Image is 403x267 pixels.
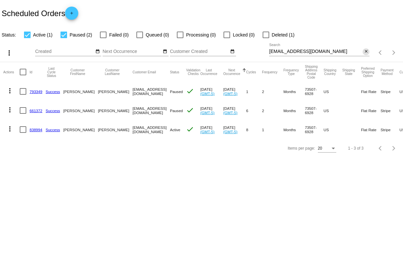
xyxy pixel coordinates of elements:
mat-cell: 2 [262,101,283,120]
button: Change sorting for ShippingState [342,68,355,76]
button: Change sorting for Id [30,70,32,74]
button: Change sorting for PreferredShippingOption [361,67,375,78]
mat-cell: [DATE] [200,120,223,139]
button: Next page [387,142,400,155]
mat-cell: [DATE] [223,82,246,101]
mat-cell: [PERSON_NAME] [63,101,98,120]
a: (GMT-5) [223,110,237,115]
button: Change sorting for LastProcessingCycleId [46,67,58,78]
mat-icon: check [186,87,194,95]
mat-icon: add [68,11,76,19]
mat-cell: [PERSON_NAME] [98,101,132,120]
mat-cell: 6 [246,101,262,120]
span: Paused [170,89,183,94]
mat-cell: 73507-6928 [305,101,323,120]
mat-cell: [DATE] [223,101,246,120]
mat-cell: Stripe [381,120,399,139]
button: Change sorting for NextOccurrenceUtc [223,68,240,76]
button: Change sorting for FrequencyType [283,68,299,76]
mat-icon: date_range [230,49,235,54]
mat-cell: 1 [246,82,262,101]
a: (GMT-5) [200,130,214,134]
button: Previous page [374,142,387,155]
button: Change sorting for PaymentMethod.Type [381,68,393,76]
mat-icon: more_vert [6,106,14,114]
mat-icon: close [364,49,368,54]
a: (GMT-5) [200,110,214,115]
span: Locked (0) [233,31,254,39]
button: Change sorting for ShippingCountry [323,68,336,76]
a: (GMT-5) [223,130,237,134]
mat-cell: [PERSON_NAME] [63,82,98,101]
mat-cell: [DATE] [200,82,223,101]
button: Next page [387,46,400,59]
mat-icon: date_range [95,49,100,54]
mat-icon: more_vert [6,125,14,133]
input: Search [269,49,363,54]
mat-icon: more_vert [6,87,14,95]
a: (GMT-5) [223,91,237,96]
mat-cell: [DATE] [223,120,246,139]
mat-cell: US [323,82,342,101]
mat-icon: check [186,125,194,133]
mat-cell: US [323,120,342,139]
a: (GMT-5) [200,91,214,96]
a: Success [46,109,60,113]
button: Change sorting for Cycles [246,70,256,74]
a: Success [46,128,60,132]
mat-icon: date_range [163,49,167,54]
span: Active (1) [33,31,53,39]
span: Failed (0) [109,31,129,39]
mat-cell: 1 [262,120,283,139]
mat-cell: [EMAIL_ADDRESS][DOMAIN_NAME] [132,82,170,101]
div: 1 - 3 of 3 [348,146,364,151]
mat-cell: [PERSON_NAME] [63,120,98,139]
button: Change sorting for LastOccurrenceUtc [200,68,217,76]
mat-cell: 2 [262,82,283,101]
button: Change sorting for CustomerLastName [98,68,127,76]
span: Status: [2,32,16,37]
mat-cell: Flat Rate [361,101,381,120]
input: Customer Created [170,49,229,54]
mat-cell: 73507-6928 [305,82,323,101]
input: Created [35,49,94,54]
button: Change sorting for ShippingPostcode [305,65,318,79]
mat-cell: Stripe [381,82,399,101]
div: Items per page: [288,146,315,151]
span: Paused [170,109,183,113]
button: Clear [363,48,369,55]
mat-header-cell: Actions [3,62,20,82]
mat-cell: US [323,101,342,120]
span: Paused (2) [70,31,92,39]
span: Deleted (1) [272,31,295,39]
span: 20 [318,146,322,151]
mat-cell: Months [283,101,305,120]
mat-cell: [EMAIL_ADDRESS][DOMAIN_NAME] [132,120,170,139]
h2: Scheduled Orders [2,7,78,20]
span: Active [170,128,180,132]
mat-icon: check [186,106,194,114]
span: Processing (0) [186,31,216,39]
mat-select: Items per page: [318,146,336,151]
button: Change sorting for Status [170,70,179,74]
mat-cell: 73507-6928 [305,120,323,139]
a: 838994 [30,128,42,132]
button: Change sorting for Frequency [262,70,277,74]
mat-cell: Months [283,120,305,139]
a: 661372 [30,109,42,113]
button: Previous page [374,46,387,59]
mat-cell: [PERSON_NAME] [98,120,132,139]
mat-cell: [DATE] [200,101,223,120]
mat-cell: [PERSON_NAME] [98,82,132,101]
mat-cell: 8 [246,120,262,139]
mat-cell: Flat Rate [361,120,381,139]
mat-icon: more_vert [5,49,13,57]
a: 793349 [30,89,42,94]
input: Next Occurrence [103,49,162,54]
a: Success [46,89,60,94]
mat-header-cell: Validation Checks [186,62,200,82]
mat-cell: [EMAIL_ADDRESS][DOMAIN_NAME] [132,101,170,120]
button: Change sorting for CustomerEmail [132,70,156,74]
span: Queued (0) [146,31,169,39]
button: Change sorting for CustomerFirstName [63,68,92,76]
